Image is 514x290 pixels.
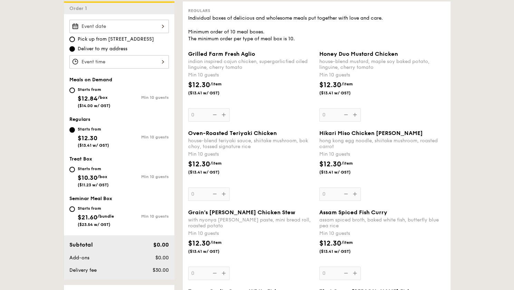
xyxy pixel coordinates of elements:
[319,209,387,216] span: Assam Spiced Fish Curry
[188,151,314,158] div: Min 10 guests
[69,77,112,83] span: Meals on Demand
[341,82,353,86] span: /item
[319,239,341,248] span: $12.30
[69,20,169,33] input: Event date
[319,151,445,158] div: Min 10 guests
[319,130,423,136] span: Hikari Miso Chicken [PERSON_NAME]
[97,174,107,179] span: /box
[119,174,169,179] div: Min 10 guests
[319,59,445,70] div: house-blend mustard, maple soy baked potato, linguine, cherry tomato
[319,90,366,96] span: ($13.41 w/ GST)
[188,59,314,70] div: indian inspired cajun chicken, supergarlicfied oiled linguine, cherry tomato
[69,6,90,11] span: Order 1
[188,138,314,149] div: house-blend teriyaki sauce, shiitake mushroom, bok choy, tossed signature rice
[210,240,222,245] span: /item
[341,161,353,166] span: /item
[188,230,314,237] div: Min 10 guests
[69,46,75,52] input: Deliver to my address
[78,166,109,172] div: Starts from
[69,127,75,133] input: Starts from$12.30($13.41 w/ GST)Min 10 guests
[78,95,98,102] span: $12.84
[188,169,235,175] span: ($13.41 w/ GST)
[69,241,93,248] span: Subtotal
[188,249,235,254] span: ($13.41 w/ GST)
[119,135,169,139] div: Min 10 guests
[69,255,89,261] span: Add-ons
[69,37,75,42] input: Pick up from [STREET_ADDRESS]
[98,95,108,100] span: /box
[69,267,97,273] span: Delivery fee
[188,160,210,168] span: $12.30
[78,45,127,52] span: Deliver to my address
[78,206,114,211] div: Starts from
[78,183,109,187] span: ($11.23 w/ GST)
[119,95,169,100] div: Min 10 guests
[69,196,112,201] span: Seminar Meal Box
[69,87,75,93] input: Starts from$12.84/box($14.00 w/ GST)Min 10 guests
[78,174,97,182] span: $10.30
[78,214,97,221] span: $21.60
[69,167,75,172] input: Starts from$10.30/box($11.23 w/ GST)Min 10 guests
[341,240,353,245] span: /item
[319,169,366,175] span: ($13.41 w/ GST)
[78,134,97,142] span: $12.30
[188,81,210,89] span: $12.30
[319,230,445,237] div: Min 10 guests
[188,8,210,13] span: Regulars
[319,72,445,79] div: Min 10 guests
[97,214,114,219] span: /bundle
[153,241,168,248] span: $0.00
[78,87,110,92] div: Starts from
[119,214,169,219] div: Min 10 guests
[188,130,277,136] span: Oven-Roasted Teriyaki Chicken
[78,36,154,43] span: Pick up from [STREET_ADDRESS]
[69,206,75,212] input: Starts from$21.60/bundle($23.54 w/ GST)Min 10 guests
[78,143,109,148] span: ($13.41 w/ GST)
[319,51,398,57] span: Honey Duo Mustard Chicken
[155,255,168,261] span: $0.00
[78,126,109,132] div: Starts from
[188,51,255,57] span: Grilled Farm Fresh Aglio
[152,267,168,273] span: $30.00
[69,156,92,162] span: Treat Box
[78,222,110,227] span: ($23.54 w/ GST)
[319,81,341,89] span: $12.30
[188,209,295,216] span: Grain's [PERSON_NAME] Chicken Stew
[188,217,314,229] div: with nyonya [PERSON_NAME] paste, mini bread roll, roasted potato
[319,138,445,149] div: hong kong egg noodle, shiitake mushroom, roasted carrot
[188,72,314,79] div: Min 10 guests
[69,55,169,69] input: Event time
[69,116,90,122] span: Regulars
[210,82,222,86] span: /item
[188,15,445,42] div: Individual boxes of delicious and wholesome meals put together with love and care. Minimum order ...
[188,90,235,96] span: ($13.41 w/ GST)
[319,217,445,229] div: assam spiced broth, baked white fish, butterfly blue pea rice
[188,239,210,248] span: $12.30
[319,160,341,168] span: $12.30
[210,161,222,166] span: /item
[319,249,366,254] span: ($13.41 w/ GST)
[78,103,110,108] span: ($14.00 w/ GST)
